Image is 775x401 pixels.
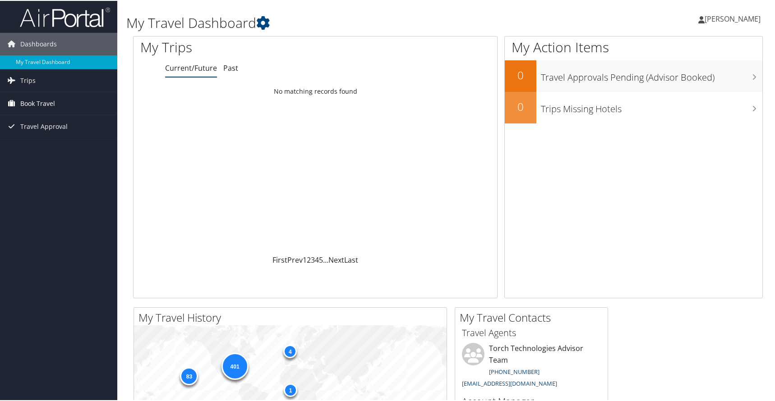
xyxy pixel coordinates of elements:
[462,326,601,338] h3: Travel Agents
[307,254,311,264] a: 2
[134,82,497,99] td: No matching records found
[323,254,328,264] span: …
[126,13,555,32] h1: My Travel Dashboard
[138,309,447,324] h2: My Travel History
[287,254,303,264] a: Prev
[165,62,217,72] a: Current/Future
[20,6,110,27] img: airportal-logo.png
[460,309,608,324] h2: My Travel Contacts
[284,383,297,396] div: 1
[505,67,536,82] h2: 0
[462,378,557,387] a: [EMAIL_ADDRESS][DOMAIN_NAME]
[180,366,198,384] div: 83
[698,5,770,32] a: [PERSON_NAME]
[20,32,57,55] span: Dashboards
[20,91,55,114] span: Book Travel
[315,254,319,264] a: 4
[319,254,323,264] a: 5
[541,66,762,83] h3: Travel Approvals Pending (Advisor Booked)
[705,13,761,23] span: [PERSON_NAME]
[311,254,315,264] a: 3
[505,91,762,123] a: 0Trips Missing Hotels
[20,114,68,137] span: Travel Approval
[283,344,297,357] div: 4
[489,367,540,375] a: [PHONE_NUMBER]
[272,254,287,264] a: First
[303,254,307,264] a: 1
[505,37,762,56] h1: My Action Items
[223,62,238,72] a: Past
[457,342,605,390] li: Torch Technologies Advisor Team
[328,254,344,264] a: Next
[140,37,339,56] h1: My Trips
[541,97,762,114] h3: Trips Missing Hotels
[344,254,358,264] a: Last
[505,98,536,114] h2: 0
[221,352,248,379] div: 401
[20,68,36,91] span: Trips
[505,59,762,91] a: 0Travel Approvals Pending (Advisor Booked)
